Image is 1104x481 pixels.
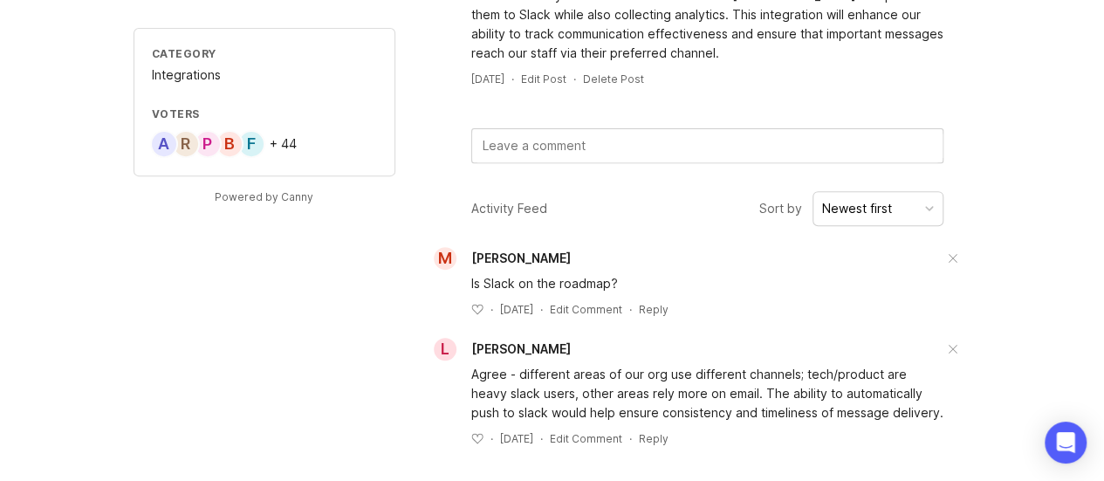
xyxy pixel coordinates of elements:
div: L [434,338,456,361]
div: A [150,130,178,158]
time: [DATE] [500,303,533,316]
div: Agree - different areas of our org use different channels; tech/product are heavy slack users, ot... [471,365,943,423]
time: [DATE] [500,432,533,445]
div: · [573,72,576,86]
a: L[PERSON_NAME] [423,338,571,361]
div: Edit Post [521,72,566,86]
div: Is Slack on the roadmap? [471,274,943,293]
div: + 44 [270,138,297,150]
span: Sort by [759,199,802,218]
div: Reply [639,431,669,446]
div: Delete Post [583,72,644,86]
div: Activity Feed [471,199,547,218]
div: B [216,130,243,158]
div: · [540,302,543,317]
div: M [434,247,456,270]
div: · [511,72,514,86]
span: [PERSON_NAME] [471,341,571,356]
div: Open Intercom Messenger [1045,422,1087,464]
div: Newest first [822,199,892,218]
div: · [490,302,493,317]
span: [PERSON_NAME] [471,251,571,265]
div: · [540,431,543,446]
a: Powered by Canny [212,187,316,207]
div: Reply [639,302,669,317]
a: [DATE] [471,72,504,86]
div: Edit Comment [550,431,622,446]
div: Edit Comment [550,302,622,317]
div: Voters [152,107,377,121]
div: Category [152,46,377,61]
div: F [237,130,265,158]
div: P [194,130,222,158]
div: · [629,302,632,317]
a: M[PERSON_NAME] [423,247,571,270]
div: · [490,431,493,446]
div: Integrations [152,65,377,85]
div: · [629,431,632,446]
div: R [172,130,200,158]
